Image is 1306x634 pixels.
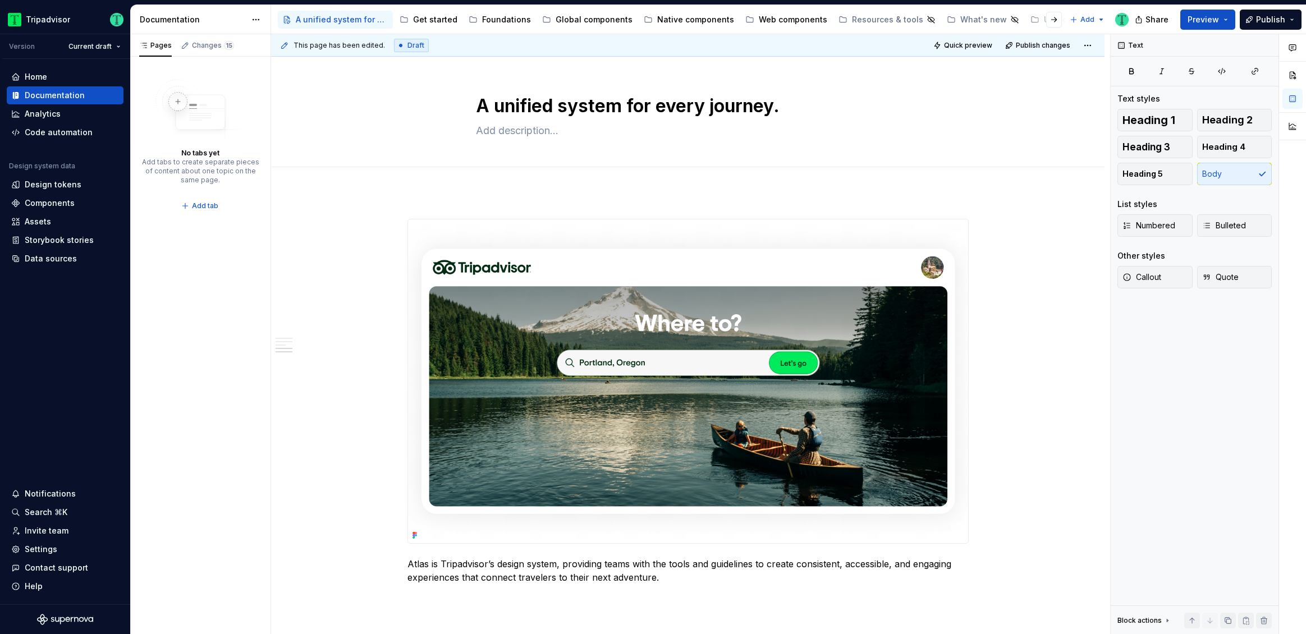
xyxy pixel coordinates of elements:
[1240,10,1302,30] button: Publish
[25,507,67,518] div: Search ⌘K
[25,197,75,209] div: Components
[942,11,1024,29] a: What's new
[1122,220,1175,231] span: Numbered
[1117,616,1162,625] div: Block actions
[1117,109,1193,131] button: Heading 1
[25,544,57,555] div: Settings
[25,216,51,227] div: Assets
[7,86,123,104] a: Documentation
[1016,41,1070,50] span: Publish changes
[7,176,123,194] a: Design tokens
[192,41,234,50] div: Changes
[9,162,75,171] div: Design system data
[25,581,43,592] div: Help
[26,14,70,25] div: Tripadvisor
[25,179,81,190] div: Design tokens
[944,41,992,50] span: Quick preview
[1129,10,1176,30] button: Share
[407,557,969,584] p: Atlas is Tripadvisor’s design system, providing teams with the tools and guidelines to create con...
[7,68,123,86] a: Home
[192,201,218,210] span: Add tab
[395,11,462,29] a: Get started
[1202,114,1253,126] span: Heading 2
[25,108,61,120] div: Analytics
[8,13,21,26] img: 0ed0e8b8-9446-497d-bad0-376821b19aa5.png
[63,39,126,54] button: Current draft
[178,198,223,214] button: Add tab
[1145,14,1168,25] span: Share
[1122,114,1175,126] span: Heading 1
[1122,168,1163,180] span: Heading 5
[1256,14,1285,25] span: Publish
[1180,10,1235,30] button: Preview
[834,11,940,29] a: Resources & tools
[1117,93,1160,104] div: Text styles
[1202,272,1239,283] span: Quote
[7,503,123,521] button: Search ⌘K
[1122,141,1170,153] span: Heading 3
[1197,214,1272,237] button: Bulleted
[68,42,112,51] span: Current draft
[474,93,898,120] textarea: A unified system for every journey.
[278,11,393,29] a: A unified system for every journey.
[413,14,457,25] div: Get started
[538,11,637,29] a: Global components
[7,559,123,577] button: Contact support
[1002,38,1075,53] button: Publish changes
[25,71,47,82] div: Home
[7,105,123,123] a: Analytics
[25,562,88,573] div: Contact support
[25,525,68,536] div: Invite team
[7,522,123,540] a: Invite team
[1117,250,1165,261] div: Other styles
[1115,13,1129,26] img: Thomas Dittmer
[141,158,259,185] div: Add tabs to create separate pieces of content about one topic on the same page.
[7,231,123,249] a: Storybook stories
[657,14,734,25] div: Native components
[1117,199,1157,210] div: List styles
[25,90,85,101] div: Documentation
[7,540,123,558] a: Settings
[25,127,93,138] div: Code automation
[1197,266,1272,288] button: Quote
[1080,15,1094,24] span: Add
[1117,613,1172,628] div: Block actions
[294,41,385,50] span: This page has been edited.
[1117,163,1193,185] button: Heading 5
[1188,14,1219,25] span: Preview
[1122,272,1161,283] span: Callout
[181,149,219,158] div: No tabs yet
[464,11,535,29] a: Foundations
[408,219,968,543] img: 3cb371dc-8988-4929-96c9-efee97007074.png
[139,41,172,50] div: Pages
[1117,266,1193,288] button: Callout
[7,250,123,268] a: Data sources
[1117,136,1193,158] button: Heading 3
[556,14,633,25] div: Global components
[296,14,388,25] div: A unified system for every journey.
[110,13,123,26] img: Thomas Dittmer
[37,614,93,625] svg: Supernova Logo
[1197,109,1272,131] button: Heading 2
[25,235,94,246] div: Storybook stories
[1197,136,1272,158] button: Heading 4
[930,38,997,53] button: Quick preview
[7,213,123,231] a: Assets
[1066,12,1108,27] button: Add
[1117,214,1193,237] button: Numbered
[407,41,424,50] span: Draft
[25,253,77,264] div: Data sources
[741,11,832,29] a: Web components
[224,41,234,50] span: 15
[482,14,531,25] div: Foundations
[278,8,1064,31] div: Page tree
[7,194,123,212] a: Components
[7,123,123,141] a: Code automation
[960,14,1007,25] div: What's new
[852,14,923,25] div: Resources & tools
[9,42,35,51] div: Version
[2,7,128,31] button: TripadvisorThomas Dittmer
[639,11,739,29] a: Native components
[7,577,123,595] button: Help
